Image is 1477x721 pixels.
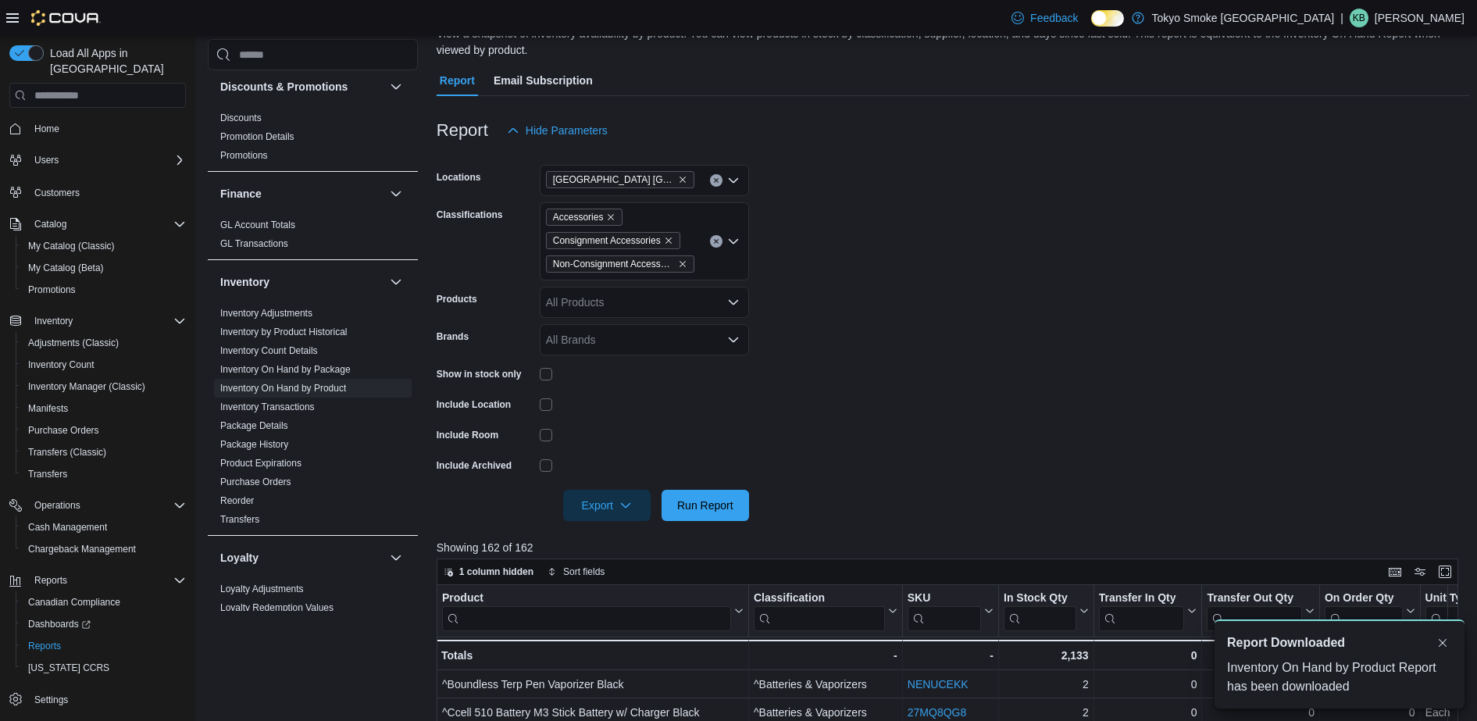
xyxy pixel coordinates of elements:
[546,255,694,273] span: Non-Consignment Accessories
[22,637,186,655] span: Reports
[553,256,675,272] span: Non-Consignment Accessories
[220,307,312,319] span: Inventory Adjustments
[34,315,73,327] span: Inventory
[220,583,304,595] span: Loyalty Adjustments
[1004,591,1089,631] button: In Stock Qty
[28,640,61,652] span: Reports
[44,45,186,77] span: Load All Apps in [GEOGRAPHIC_DATA]
[437,26,1461,59] div: View a snapshot of inventory availability by product. You can view products in stock by classific...
[22,465,73,484] a: Transfers
[22,421,105,440] a: Purchase Orders
[1411,562,1429,581] button: Display options
[546,171,694,188] span: Ottawa Wellington
[22,259,110,277] a: My Catalog (Beta)
[220,326,348,338] span: Inventory by Product Historical
[16,279,192,301] button: Promotions
[563,490,651,521] button: Export
[16,376,192,398] button: Inventory Manager (Classic)
[34,218,66,230] span: Catalog
[220,382,346,394] span: Inventory On Hand by Product
[1005,2,1084,34] a: Feedback
[208,580,418,623] div: Loyalty
[754,591,885,606] div: Classification
[220,550,259,566] h3: Loyalty
[3,310,192,332] button: Inventory
[1098,675,1197,694] div: 0
[220,327,348,337] a: Inventory by Product Historical
[437,293,477,305] label: Products
[220,112,262,123] a: Discounts
[22,237,186,255] span: My Catalog (Classic)
[908,591,994,631] button: SKU
[1098,591,1184,606] div: Transfer In Qty
[563,566,605,578] span: Sort fields
[22,334,186,352] span: Adjustments (Classic)
[437,398,511,411] label: Include Location
[220,476,291,488] span: Purchase Orders
[28,571,73,590] button: Reports
[1004,646,1089,665] div: 2,133
[908,706,966,719] a: 27MQ8QG8
[16,613,192,635] a: Dashboards
[220,458,301,469] a: Product Expirations
[220,477,291,487] a: Purchase Orders
[22,615,186,634] span: Dashboards
[677,498,733,513] span: Run Report
[437,209,503,221] label: Classifications
[1433,634,1452,652] button: Dismiss toast
[34,154,59,166] span: Users
[28,312,186,330] span: Inventory
[28,215,73,234] button: Catalog
[220,344,318,357] span: Inventory Count Details
[220,219,295,231] span: GL Account Totals
[220,550,384,566] button: Loyalty
[1325,591,1403,631] div: On Order Qty
[1004,591,1076,631] div: In Stock Qty
[28,119,186,138] span: Home
[220,439,288,450] a: Package History
[220,438,288,451] span: Package History
[220,186,262,202] h3: Finance
[442,675,744,694] div: ^Boundless Terp Pen Vaporizer Black
[28,596,120,609] span: Canadian Compliance
[22,615,97,634] a: Dashboards
[16,463,192,485] button: Transfers
[22,399,186,418] span: Manifests
[220,220,295,230] a: GL Account Totals
[28,359,95,371] span: Inventory Count
[22,421,186,440] span: Purchase Orders
[22,518,186,537] span: Cash Management
[28,690,186,709] span: Settings
[22,540,186,559] span: Chargeback Management
[220,131,294,142] a: Promotion Details
[28,662,109,674] span: [US_STATE] CCRS
[220,308,312,319] a: Inventory Adjustments
[727,235,740,248] button: Open list of options
[34,694,68,706] span: Settings
[908,591,981,631] div: SKU URL
[387,548,405,567] button: Loyalty
[754,646,897,665] div: -
[22,659,186,677] span: Washington CCRS
[28,215,186,234] span: Catalog
[220,130,294,143] span: Promotion Details
[220,79,384,95] button: Discounts & Promotions
[16,657,192,679] button: [US_STATE] CCRS
[16,354,192,376] button: Inventory Count
[553,172,675,187] span: [GEOGRAPHIC_DATA] [GEOGRAPHIC_DATA]
[678,175,687,184] button: Remove Ottawa Wellington from selection in this group
[1152,9,1335,27] p: Tokyo Smoke [GEOGRAPHIC_DATA]
[31,10,101,26] img: Cova
[16,398,192,419] button: Manifests
[1207,591,1301,606] div: Transfer Out Qty
[34,123,59,135] span: Home
[220,274,384,290] button: Inventory
[28,468,67,480] span: Transfers
[220,383,346,394] a: Inventory On Hand by Product
[28,151,186,170] span: Users
[220,514,259,525] a: Transfers
[28,120,66,138] a: Home
[220,602,334,613] a: Loyalty Redemption Values
[220,419,288,432] span: Package Details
